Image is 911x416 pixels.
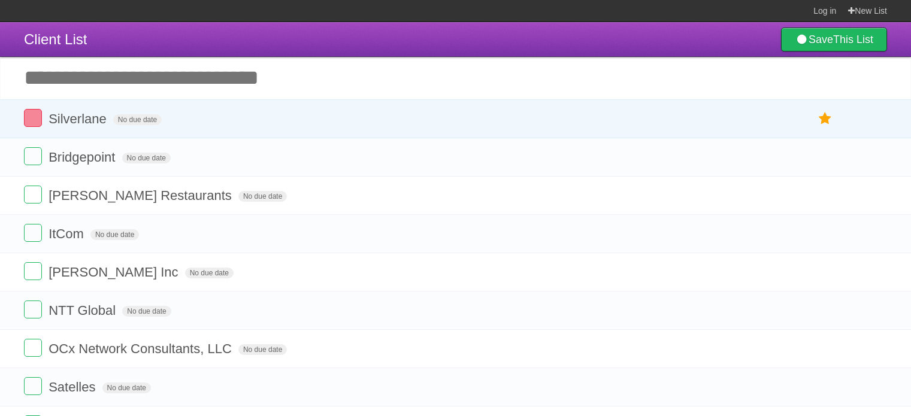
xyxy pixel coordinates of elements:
span: OCx Network Consultants, LLC [49,341,235,356]
span: No due date [102,382,151,393]
span: Silverlane [49,111,110,126]
span: ItCom [49,226,87,241]
span: Client List [24,31,87,47]
span: No due date [122,153,171,163]
span: No due date [90,229,139,240]
span: No due date [238,344,287,355]
a: SaveThis List [781,28,887,51]
label: Done [24,339,42,357]
label: Done [24,377,42,395]
span: [PERSON_NAME] Inc [49,265,181,280]
span: No due date [238,191,287,202]
span: Bridgepoint [49,150,118,165]
label: Done [24,109,42,127]
label: Done [24,300,42,318]
label: Done [24,224,42,242]
label: Done [24,147,42,165]
span: Satelles [49,379,98,394]
span: [PERSON_NAME] Restaurants [49,188,235,203]
span: No due date [185,268,234,278]
span: No due date [113,114,162,125]
label: Done [24,262,42,280]
label: Done [24,186,42,204]
b: This List [833,34,873,45]
span: NTT Global [49,303,119,318]
label: Star task [814,109,837,129]
span: No due date [122,306,171,317]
